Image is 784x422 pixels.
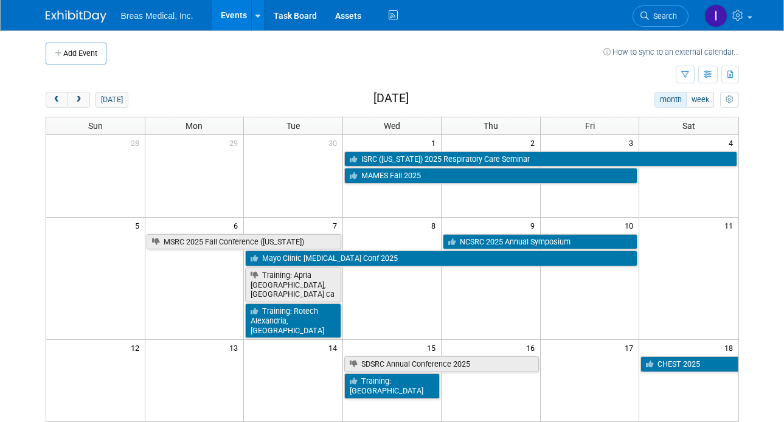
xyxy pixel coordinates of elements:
[525,340,540,355] span: 16
[327,340,342,355] span: 14
[245,303,341,338] a: Training: Rotech Alexandria, [GEOGRAPHIC_DATA]
[68,92,90,108] button: next
[623,218,639,233] span: 10
[640,356,738,372] a: CHEST 2025
[720,92,738,108] button: myCustomButton
[682,121,695,131] span: Sat
[228,340,243,355] span: 13
[726,96,734,104] i: Personalize Calendar
[443,234,637,250] a: NCSRC 2025 Annual Symposium
[649,12,677,21] span: Search
[384,121,400,131] span: Wed
[228,135,243,150] span: 29
[430,135,441,150] span: 1
[121,11,193,21] span: Breas Medical, Inc.
[130,135,145,150] span: 28
[344,356,539,372] a: SDSRC Annual Conference 2025
[130,340,145,355] span: 12
[186,121,203,131] span: Mon
[373,92,409,105] h2: [DATE]
[327,135,342,150] span: 30
[727,135,738,150] span: 4
[344,373,440,398] a: Training: [GEOGRAPHIC_DATA]
[430,218,441,233] span: 8
[704,4,727,27] img: Inga Dolezar
[633,5,689,27] a: Search
[147,234,341,250] a: MSRC 2025 Fall Conference ([US_STATE])
[95,92,128,108] button: [DATE]
[46,92,68,108] button: prev
[484,121,498,131] span: Thu
[585,121,595,131] span: Fri
[232,218,243,233] span: 6
[628,135,639,150] span: 3
[603,47,739,57] a: How to sync to an external calendar...
[344,151,737,167] a: ISRC ([US_STATE]) 2025 Respiratory Care Seminar
[623,340,639,355] span: 17
[245,268,341,302] a: Training: Apria [GEOGRAPHIC_DATA], [GEOGRAPHIC_DATA] ca
[686,92,714,108] button: week
[723,340,738,355] span: 18
[529,218,540,233] span: 9
[331,218,342,233] span: 7
[134,218,145,233] span: 5
[286,121,300,131] span: Tue
[529,135,540,150] span: 2
[344,168,638,184] a: MAMES Fall 2025
[723,218,738,233] span: 11
[46,43,106,64] button: Add Event
[245,251,637,266] a: Mayo Clinic [MEDICAL_DATA] Conf 2025
[88,121,103,131] span: Sun
[426,340,441,355] span: 15
[46,10,106,22] img: ExhibitDay
[654,92,687,108] button: month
